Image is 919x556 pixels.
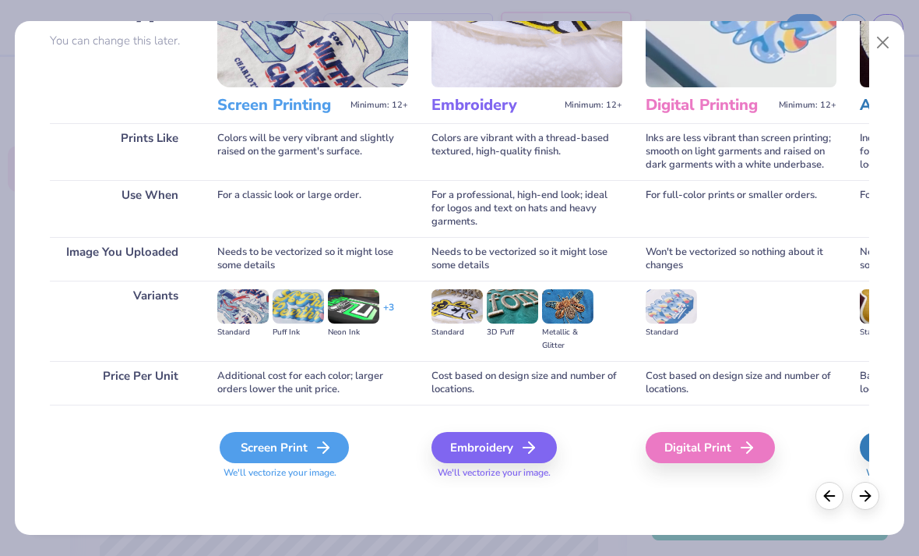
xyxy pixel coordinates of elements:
[217,180,408,237] div: For a classic look or large order.
[487,326,538,339] div: 3D Puff
[646,123,836,180] div: Inks are less vibrant than screen printing; smooth on light garments and raised on dark garments ...
[50,123,194,180] div: Prints Like
[431,361,622,405] div: Cost based on design size and number of locations.
[350,100,408,111] span: Minimum: 12+
[542,289,593,324] img: Metallic & Glitter
[860,289,911,324] img: Standard
[217,361,408,405] div: Additional cost for each color; larger orders lower the unit price.
[646,361,836,405] div: Cost based on design size and number of locations.
[50,237,194,281] div: Image You Uploaded
[565,100,622,111] span: Minimum: 12+
[431,466,622,480] span: We'll vectorize your image.
[431,95,558,115] h3: Embroidery
[217,237,408,281] div: Needs to be vectorized so it might lose some details
[431,180,622,237] div: For a professional, high-end look; ideal for logos and text on hats and heavy garments.
[431,326,483,339] div: Standard
[50,281,194,361] div: Variants
[646,289,697,324] img: Standard
[217,123,408,180] div: Colors will be very vibrant and slightly raised on the garment's surface.
[217,466,408,480] span: We'll vectorize your image.
[431,289,483,324] img: Standard
[860,326,911,339] div: Standard
[383,301,394,328] div: + 3
[646,326,697,339] div: Standard
[273,326,324,339] div: Puff Ink
[220,432,349,463] div: Screen Print
[217,95,344,115] h3: Screen Printing
[868,28,898,58] button: Close
[328,289,379,324] img: Neon Ink
[431,237,622,281] div: Needs to be vectorized so it might lose some details
[646,432,775,463] div: Digital Print
[646,237,836,281] div: Won't be vectorized so nothing about it changes
[646,95,773,115] h3: Digital Printing
[217,289,269,324] img: Standard
[542,326,593,352] div: Metallic & Glitter
[431,123,622,180] div: Colors are vibrant with a thread-based textured, high-quality finish.
[328,326,379,339] div: Neon Ink
[487,289,538,324] img: 3D Puff
[50,361,194,405] div: Price Per Unit
[779,100,836,111] span: Minimum: 12+
[50,34,194,48] p: You can change this later.
[646,180,836,237] div: For full-color prints or smaller orders.
[50,180,194,237] div: Use When
[431,432,557,463] div: Embroidery
[273,289,324,324] img: Puff Ink
[217,326,269,339] div: Standard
